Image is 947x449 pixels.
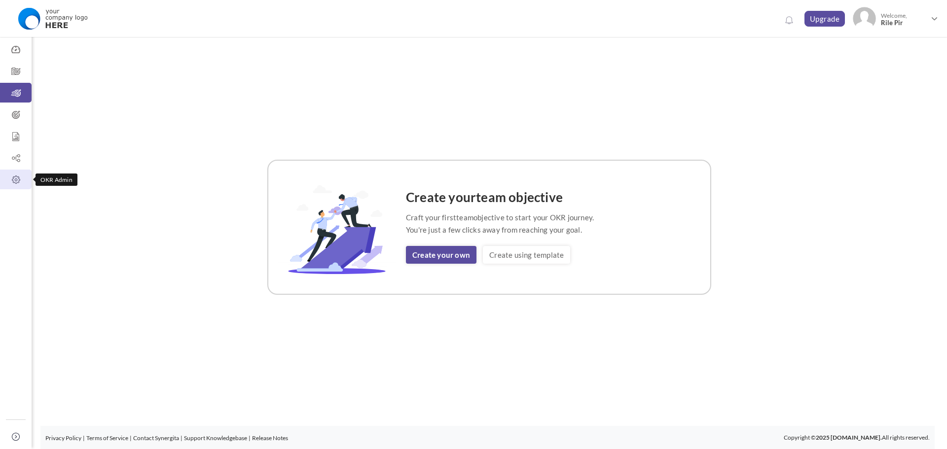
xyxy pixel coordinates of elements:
[181,433,182,443] li: |
[249,433,251,443] li: |
[784,433,930,443] p: Copyright © All rights reserved.
[853,7,876,30] img: Photo
[881,19,927,27] span: Rile Pir
[45,434,81,442] a: Privacy Policy
[804,11,845,27] a: Upgrade
[456,213,473,222] span: team
[406,246,476,264] a: Create your own
[252,434,288,442] a: Release Notes
[11,6,94,31] img: Logo
[130,433,132,443] li: |
[476,189,563,205] span: team objective
[406,190,594,205] h4: Create your
[816,434,882,441] b: 2025 [DOMAIN_NAME].
[36,173,77,186] div: OKR Admin
[406,211,594,236] p: Craft your first objective to start your OKR journey. You're just a few clicks away from reaching...
[278,180,396,274] img: OKR-Template-Image.svg
[849,3,942,32] a: Photo Welcome,Rile Pir
[781,13,797,29] a: Notifications
[86,434,128,442] a: Terms of Service
[184,434,247,442] a: Support Knowledgebase
[876,7,930,32] span: Welcome,
[483,246,570,264] a: Create using template
[83,433,85,443] li: |
[133,434,179,442] a: Contact Synergita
